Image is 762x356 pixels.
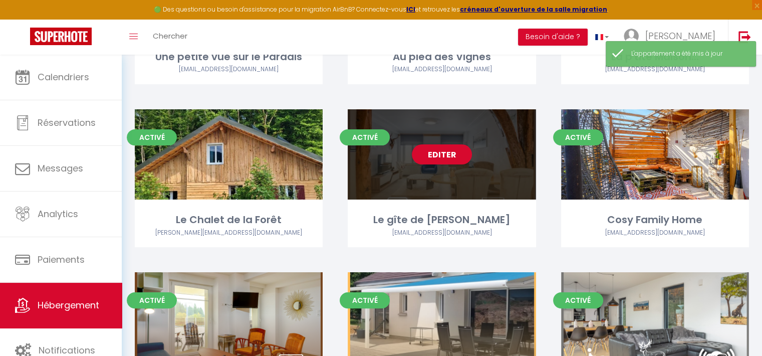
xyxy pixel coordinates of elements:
[38,208,78,220] span: Analytics
[348,65,536,74] div: Airbnb
[38,299,99,311] span: Hébergement
[412,144,472,164] a: Editer
[153,31,187,41] span: Chercher
[348,212,536,228] div: Le gîte de [PERSON_NAME]
[38,253,85,266] span: Paiements
[38,162,83,174] span: Messages
[30,28,92,45] img: Super Booking
[348,228,536,238] div: Airbnb
[631,49,745,59] div: L'appartement a été mis à jour
[127,129,177,145] span: Activé
[645,30,715,42] span: [PERSON_NAME]
[145,20,195,55] a: Chercher
[8,4,38,34] button: Ouvrir le widget de chat LiveChat
[561,49,749,65] div: La p'tite Maison...
[624,29,639,44] img: ...
[135,212,323,228] div: Le Chalet de la Forêt
[561,65,749,74] div: Airbnb
[738,31,751,43] img: logout
[561,228,749,238] div: Airbnb
[719,311,754,348] iframe: Chat
[561,212,749,228] div: Cosy Family Home
[340,129,390,145] span: Activé
[553,292,603,308] span: Activé
[340,292,390,308] span: Activé
[406,5,415,14] a: ICI
[38,116,96,129] span: Réservations
[38,71,89,83] span: Calendriers
[348,49,536,65] div: Au pied des Vignes
[135,49,323,65] div: Une petite vue sur le Paradis
[135,228,323,238] div: Airbnb
[127,292,177,308] span: Activé
[518,29,588,46] button: Besoin d'aide ?
[616,20,728,55] a: ... [PERSON_NAME]
[135,65,323,74] div: Airbnb
[553,129,603,145] span: Activé
[460,5,607,14] a: créneaux d'ouverture de la salle migration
